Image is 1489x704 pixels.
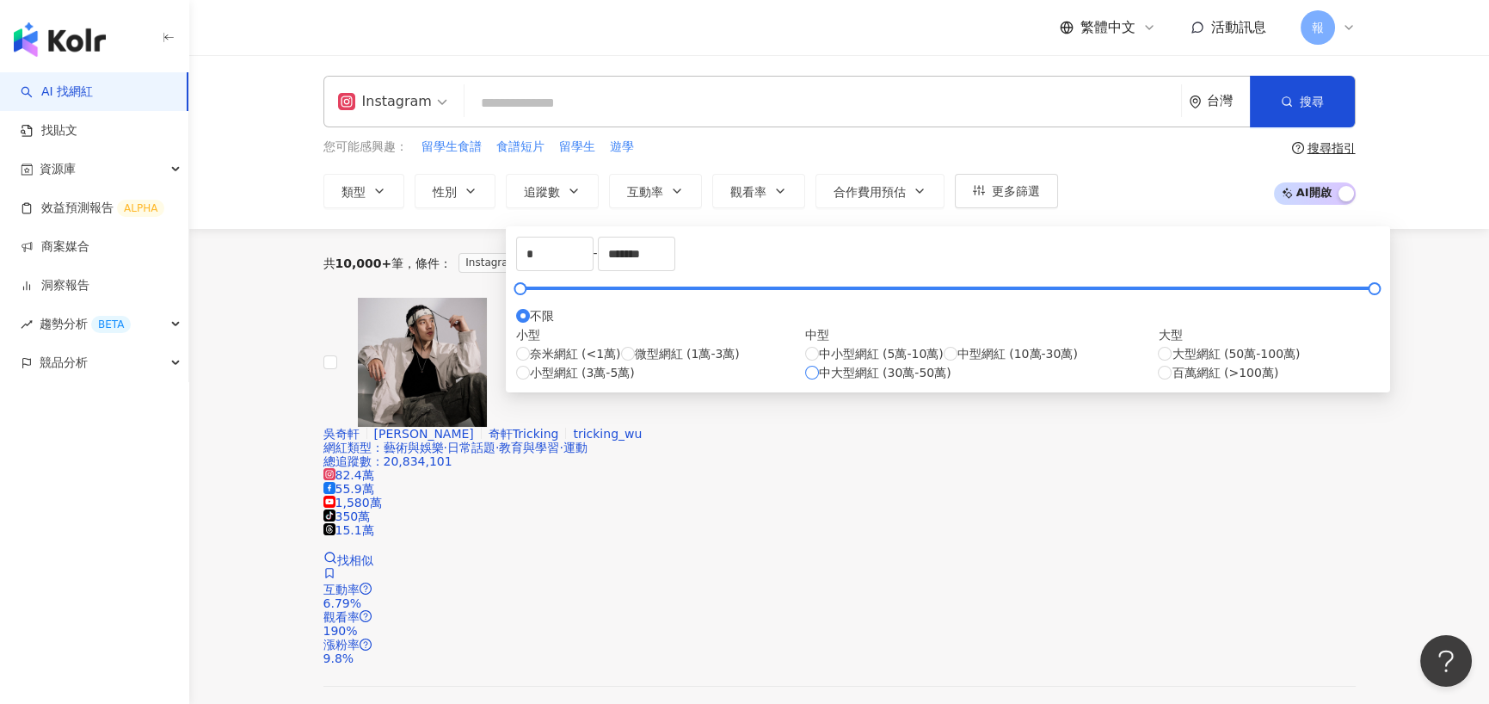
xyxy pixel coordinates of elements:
span: question-circle [360,610,372,622]
a: 找貼文 [21,122,77,139]
span: rise [21,318,33,330]
span: 報 [1312,18,1324,37]
span: 繁體中文 [1080,18,1135,37]
span: question-circle [360,639,372,651]
div: 9.8% [323,652,1356,665]
span: 找相似 [337,553,373,567]
span: 82.4萬 [323,468,374,482]
span: 運動 [563,441,588,454]
span: - [594,246,598,260]
div: 總追蹤數 ： 20,834,101 [323,454,1356,468]
span: 搜尋 [1300,95,1324,108]
span: 15.1萬 [323,523,374,537]
div: 共 筆 [323,256,404,270]
div: 網紅類型 ： [323,441,1356,454]
a: searchAI 找網紅 [21,83,93,101]
span: 留學生食譜 [421,139,482,156]
span: 吳奇軒 [323,427,360,441]
span: 性別 [433,185,457,199]
span: environment [1189,96,1202,108]
button: 互動率 [609,174,702,208]
span: 合作費用預估 [834,185,906,199]
span: 不限 [530,306,554,325]
span: · [444,441,447,454]
span: 中大型網紅 (30萬-50萬) [819,363,951,382]
span: question-circle [360,583,372,595]
span: 互動率 [627,185,663,199]
div: 190% [323,624,1356,638]
a: 效益預測報告ALPHA [21,200,164,217]
a: 找相似 [323,551,373,567]
span: 您可能感興趣： [323,139,408,156]
img: KOL Avatar [358,298,487,427]
span: 1,580萬 [323,496,382,509]
span: 奈米網紅 (<1萬) [530,344,621,363]
span: 競品分析 [40,343,88,382]
span: 留學生 [559,139,595,156]
div: 6.79% [323,596,1356,610]
span: 條件 ： [403,256,452,270]
button: 合作費用預估 [815,174,944,208]
span: 小型網紅 (3萬-5萬) [530,363,635,382]
span: 遊學 [610,139,634,156]
span: 資源庫 [40,150,76,188]
div: 搜尋指引 [1307,141,1356,155]
span: 趨勢分析 [40,305,131,343]
button: 性別 [415,174,495,208]
span: 百萬網紅 (>100萬) [1172,363,1278,382]
div: 小型 [516,325,805,344]
span: 奇軒Tricking [489,427,559,441]
span: 教育與學習 [499,441,559,454]
span: 日常話題 [447,441,495,454]
span: 觀看率 [323,610,360,624]
span: 類型 [341,185,366,199]
span: 大型網紅 (50萬-100萬) [1172,344,1300,363]
div: 台灣 [1207,94,1250,108]
button: 更多篩選 [955,174,1058,208]
div: Instagram [338,88,432,115]
button: 留學生食譜 [421,138,483,157]
span: 活動訊息 [1211,19,1266,35]
div: 大型 [1158,325,1379,344]
button: 觀看率 [712,174,805,208]
span: 微型網紅 (1萬-3萬) [635,344,740,363]
span: 互動率 [323,583,360,596]
span: 食譜短片 [496,139,545,156]
span: 中小型網紅 (5萬-10萬) [819,344,944,363]
button: 留學生 [558,138,596,157]
span: 55.9萬 [323,482,374,496]
span: 10,000+ [335,256,392,270]
span: 350萬 [323,509,371,523]
button: 搜尋 [1250,76,1355,127]
a: 洞察報告 [21,277,89,294]
span: · [559,441,563,454]
span: Instagram [458,253,536,273]
span: · [495,441,499,454]
span: [PERSON_NAME] [374,427,474,441]
button: 追蹤數 [506,174,599,208]
img: logo [14,22,106,57]
iframe: Help Scout Beacon - Open [1420,635,1472,687]
span: tricking_wu [573,427,642,441]
span: question-circle [1292,142,1304,154]
span: 觀看率 [730,185,766,199]
button: 類型 [323,174,404,208]
span: 藝術與娛樂 [384,441,444,454]
button: 食譜短片 [495,138,545,157]
span: 更多篩選 [992,184,1040,198]
a: 商案媒合 [21,238,89,256]
span: 漲粉率 [323,638,360,652]
div: BETA [91,316,131,333]
span: 中型網紅 (10萬-30萬) [957,344,1078,363]
span: 追蹤數 [524,185,560,199]
button: 遊學 [609,138,635,157]
div: 中型 [805,325,1159,344]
